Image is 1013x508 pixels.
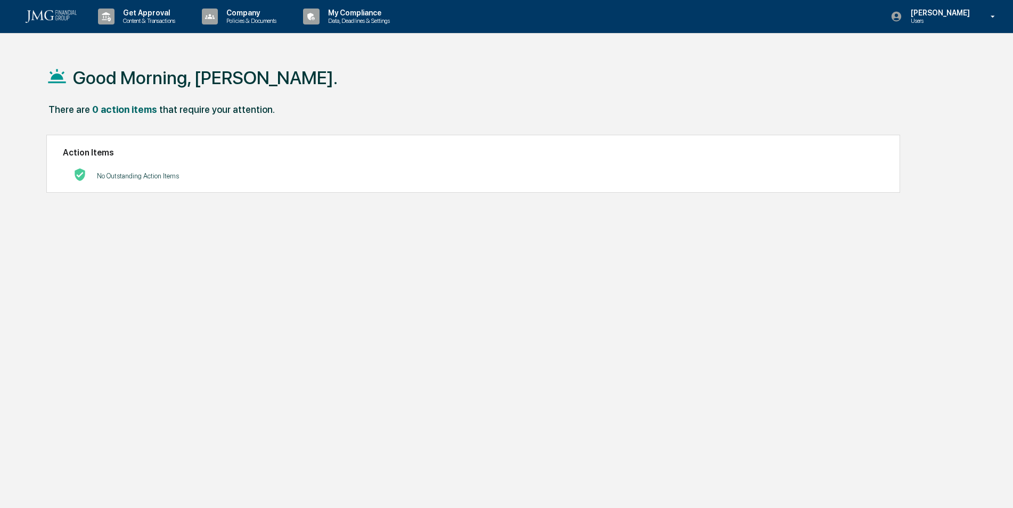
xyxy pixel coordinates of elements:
[26,10,77,23] img: logo
[97,172,179,180] p: No Outstanding Action Items
[73,67,338,88] h1: Good Morning, [PERSON_NAME].
[63,148,884,158] h2: Action Items
[218,9,282,17] p: Company
[115,9,181,17] p: Get Approval
[92,104,157,115] div: 0 action items
[73,168,86,181] img: No Actions logo
[159,104,275,115] div: that require your attention.
[320,17,395,24] p: Data, Deadlines & Settings
[902,9,975,17] p: [PERSON_NAME]
[48,104,90,115] div: There are
[320,9,395,17] p: My Compliance
[115,17,181,24] p: Content & Transactions
[902,17,975,24] p: Users
[218,17,282,24] p: Policies & Documents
